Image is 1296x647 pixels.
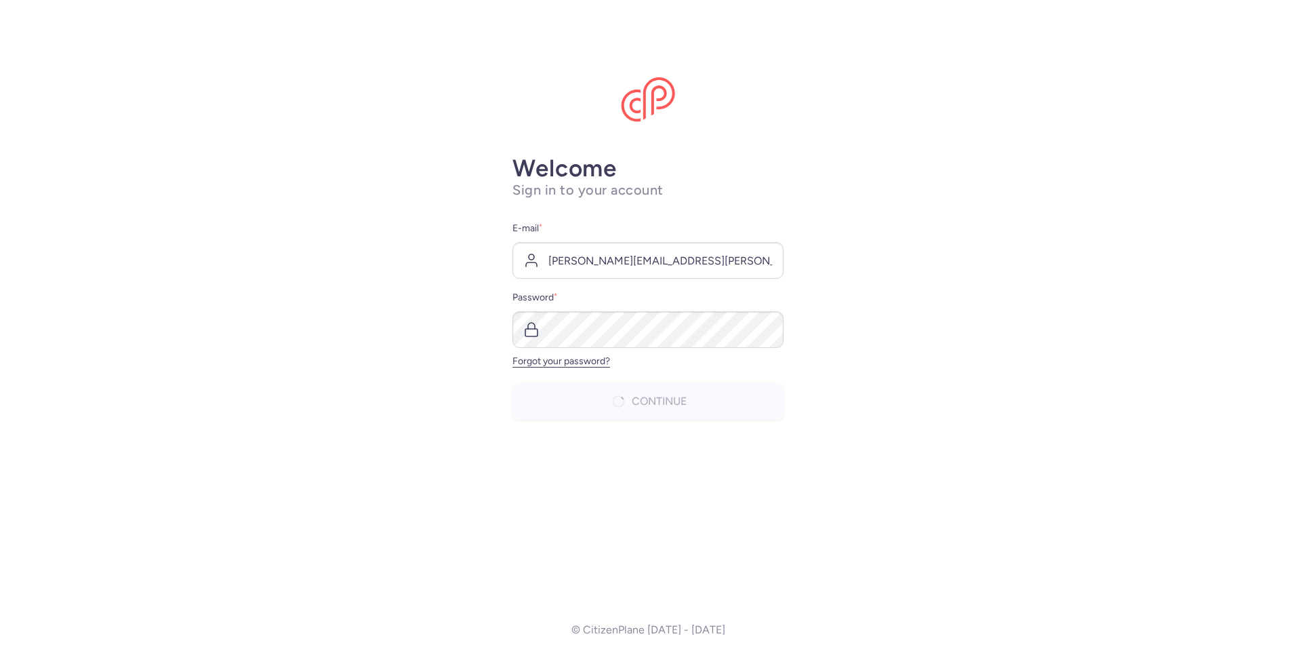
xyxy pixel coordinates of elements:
[512,154,617,182] strong: Welcome
[512,182,784,199] h1: Sign in to your account
[621,77,675,122] img: CitizenPlane logo
[512,220,784,237] label: E-mail
[512,290,784,306] label: Password
[512,355,610,367] a: Forgot your password?
[512,383,784,420] button: Continue
[632,395,687,408] span: Continue
[571,624,725,636] p: © CitizenPlane [DATE] - [DATE]
[512,242,784,279] input: user@example.com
